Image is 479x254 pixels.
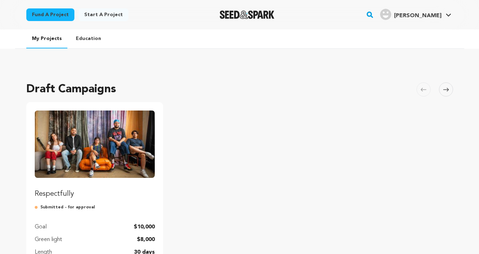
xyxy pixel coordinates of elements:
[35,205,155,210] p: Submitted - for approval
[220,11,275,19] a: Seed&Spark Homepage
[380,9,391,20] img: user.png
[394,13,441,19] span: [PERSON_NAME]
[26,81,116,98] h2: Draft Campaigns
[35,111,155,199] a: Fund Respectfully
[35,205,40,210] img: submitted-for-review.svg
[26,29,67,48] a: My Projects
[379,7,453,22] span: Michael M.'s Profile
[35,223,47,231] p: Goal
[379,7,453,20] a: Michael M.'s Profile
[134,223,155,231] p: $10,000
[220,11,275,19] img: Seed&Spark Logo Dark Mode
[380,9,441,20] div: Michael M.'s Profile
[26,8,74,21] a: Fund a project
[70,29,107,48] a: Education
[137,235,155,244] p: $8,000
[79,8,128,21] a: Start a project
[35,189,155,199] p: Respectfully
[35,235,62,244] p: Green light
